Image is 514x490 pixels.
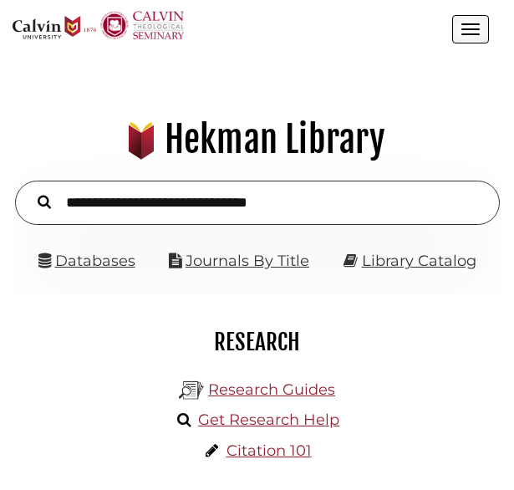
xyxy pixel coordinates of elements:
[179,378,204,403] img: Hekman Library Logo
[29,191,59,212] button: Search
[38,252,135,270] a: Databases
[362,252,476,270] a: Library Catalog
[25,328,489,356] h2: Research
[100,11,184,39] img: Calvin Theological Seminary
[208,380,335,399] a: Research Guides
[198,411,339,429] a: Get Research Help
[186,252,309,270] a: Journals By Title
[38,195,51,210] i: Search
[452,15,489,43] button: Open the menu
[20,117,494,162] h1: Hekman Library
[226,442,312,460] a: Citation 101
